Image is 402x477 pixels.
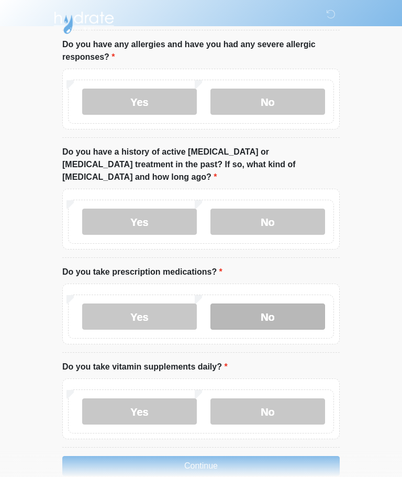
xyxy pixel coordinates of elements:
label: No [210,303,325,330]
label: Do you have a history of active [MEDICAL_DATA] or [MEDICAL_DATA] treatment in the past? If so, wh... [62,146,340,183]
label: No [210,209,325,235]
label: No [210,398,325,425]
button: Continue [62,456,340,476]
img: Hydrate IV Bar - Arcadia Logo [52,8,116,35]
label: Do you have any allergies and have you had any severe allergic responses? [62,38,340,63]
label: Do you take prescription medications? [62,266,222,278]
label: Yes [82,398,197,425]
label: Yes [82,209,197,235]
label: Do you take vitamin supplements daily? [62,361,228,373]
label: No [210,89,325,115]
label: Yes [82,89,197,115]
label: Yes [82,303,197,330]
